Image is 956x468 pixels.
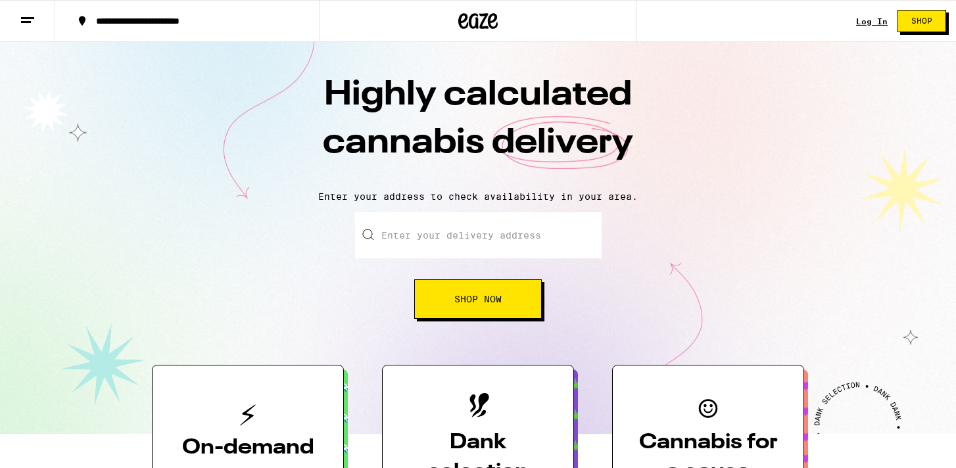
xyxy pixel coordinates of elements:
[911,17,932,25] span: Shop
[248,72,708,181] h1: Highly calculated cannabis delivery
[454,294,502,304] span: Shop Now
[888,10,956,32] a: Shop
[414,279,542,319] button: Shop Now
[13,191,943,202] p: Enter your address to check availability in your area.
[355,212,602,258] input: Enter your delivery address
[856,17,888,26] a: Log In
[897,10,946,32] button: Shop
